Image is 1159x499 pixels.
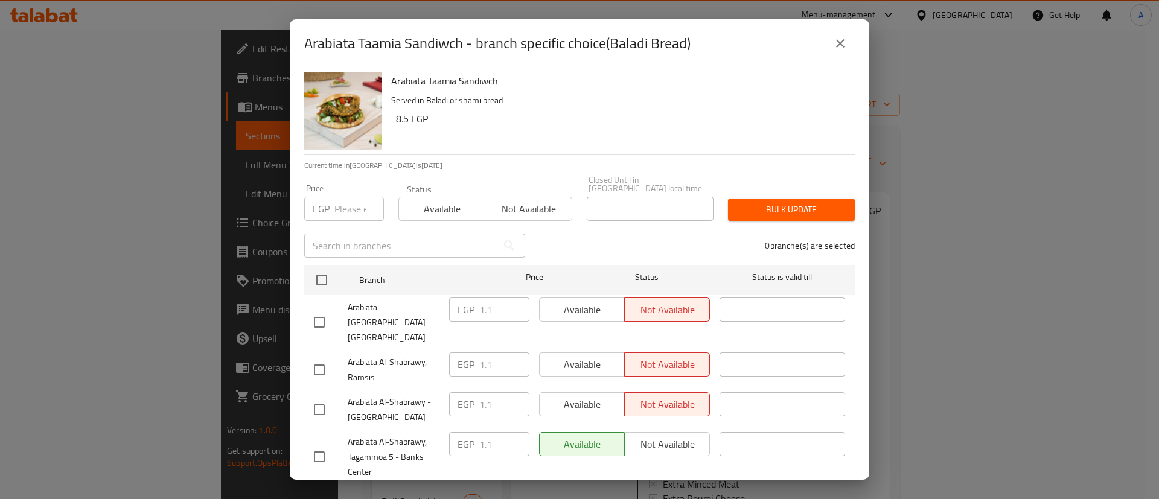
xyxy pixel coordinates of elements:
[398,197,485,221] button: Available
[396,110,845,127] h6: 8.5 EGP
[728,199,855,221] button: Bulk update
[485,197,572,221] button: Not available
[313,202,330,216] p: EGP
[391,93,845,108] p: Served in Baladi or shami bread
[494,270,575,285] span: Price
[304,160,855,171] p: Current time in [GEOGRAPHIC_DATA] is [DATE]
[490,200,567,218] span: Not available
[334,197,384,221] input: Please enter price
[348,355,439,385] span: Arabiata Al-Shabrawy, Ramsis
[479,392,529,416] input: Please enter price
[348,395,439,425] span: Arabiata Al-Shabrawy - [GEOGRAPHIC_DATA]
[304,234,497,258] input: Search in branches
[584,270,710,285] span: Status
[458,302,474,317] p: EGP
[479,297,529,322] input: Please enter price
[391,72,845,89] h6: Arabiata Taamia Sandiwch
[479,432,529,456] input: Please enter price
[348,434,439,480] span: Arabiata Al-Shabrawy, Tagammoa 5 - Banks Center
[304,72,382,150] img: Arabiata Taamia Sandiwch
[359,273,485,288] span: Branch
[738,202,845,217] span: Bulk update
[458,397,474,412] p: EGP
[720,270,845,285] span: Status is valid till
[826,29,855,58] button: close
[458,357,474,372] p: EGP
[348,300,439,345] span: Arabiata [GEOGRAPHIC_DATA] - [GEOGRAPHIC_DATA]
[304,34,691,53] h2: Arabiata Taamia Sandiwch - branch specific choice(Baladi Bread)
[404,200,481,218] span: Available
[765,240,855,252] p: 0 branche(s) are selected
[458,437,474,451] p: EGP
[479,352,529,377] input: Please enter price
